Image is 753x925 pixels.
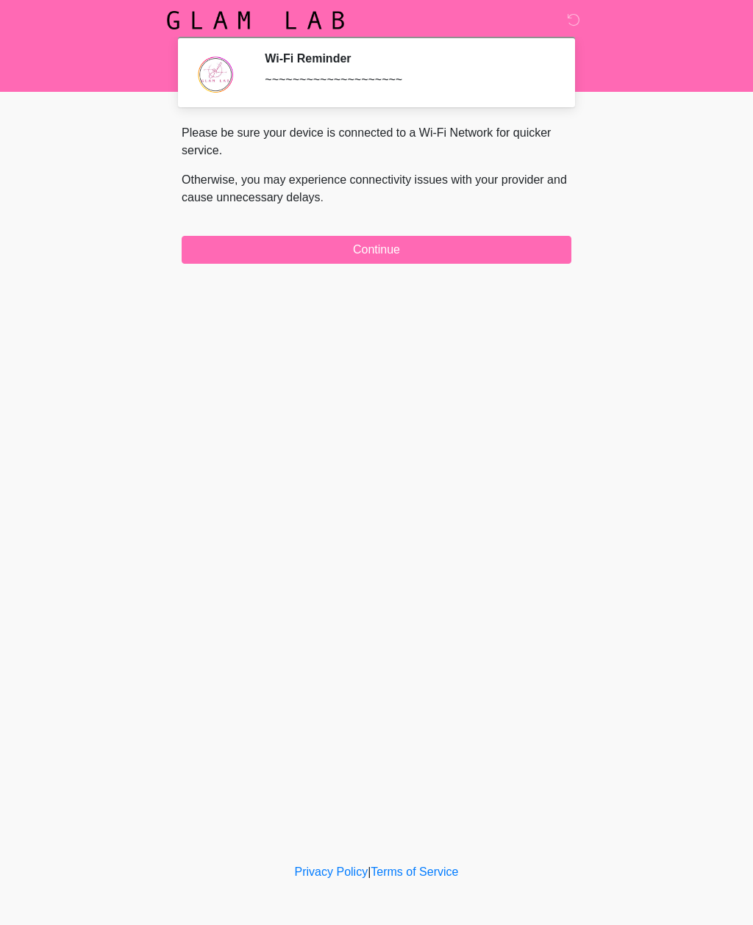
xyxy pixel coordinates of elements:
a: | [368,865,371,878]
h2: Wi-Fi Reminder [265,51,549,65]
p: Please be sure your device is connected to a Wi-Fi Network for quicker service. [182,124,571,159]
a: Privacy Policy [295,865,368,878]
img: Agent Avatar [193,51,237,96]
button: Continue [182,236,571,264]
a: Terms of Service [371,865,458,878]
span: . [321,191,324,204]
img: Glam Lab Logo [167,11,344,29]
div: ~~~~~~~~~~~~~~~~~~~~ [265,71,549,89]
p: Otherwise, you may experience connectivity issues with your provider and cause unnecessary delays [182,171,571,206]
